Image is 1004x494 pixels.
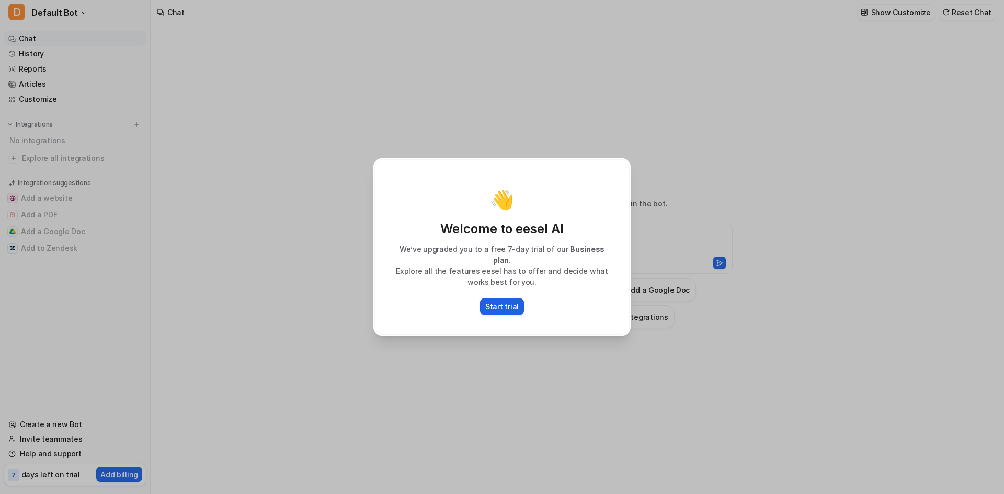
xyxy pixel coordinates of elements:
p: We’ve upgraded you to a free 7-day trial of our [385,244,619,266]
p: Welcome to eesel AI [385,221,619,237]
p: Explore all the features eesel has to offer and decide what works best for you. [385,266,619,288]
p: Start trial [485,301,519,312]
p: 👋 [490,189,514,210]
button: Start trial [480,298,524,315]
